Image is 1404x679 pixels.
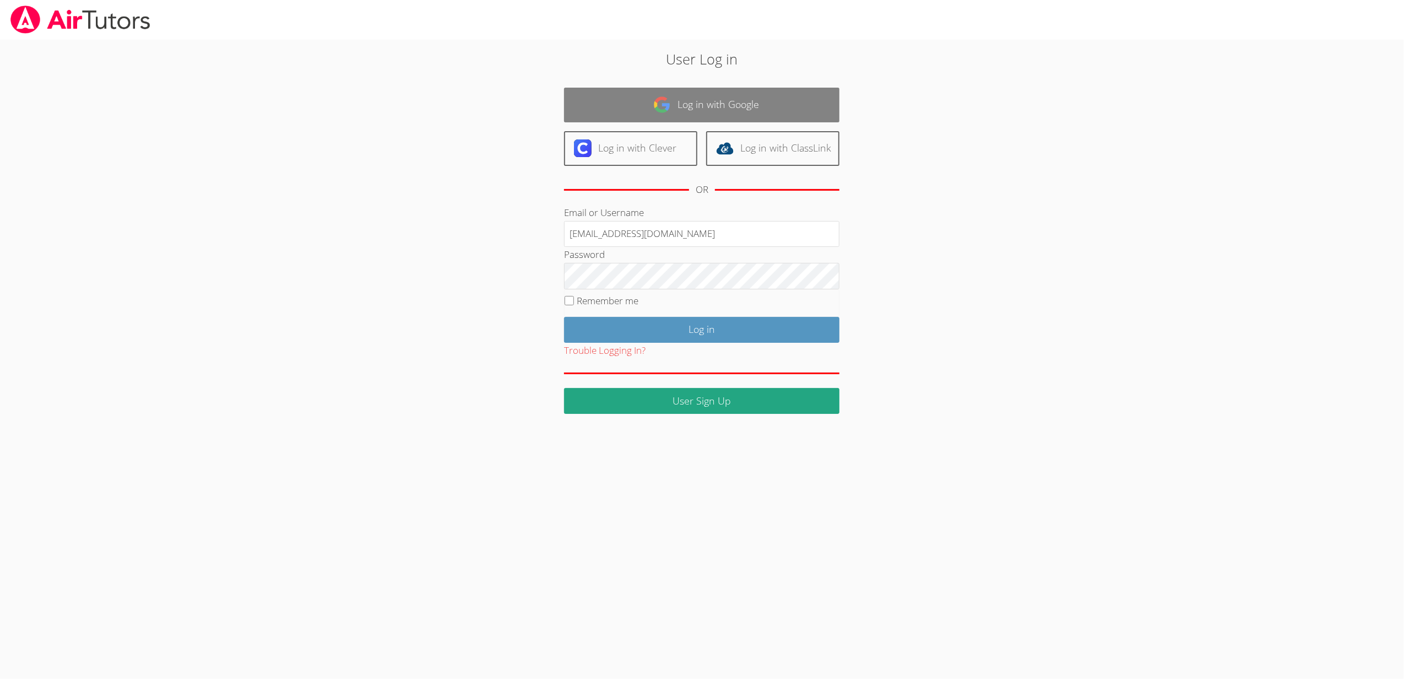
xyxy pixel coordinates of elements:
[716,139,734,157] img: classlink-logo-d6bb404cc1216ec64c9a2012d9dc4662098be43eaf13dc465df04b49fa7ab582.svg
[564,317,839,343] input: Log in
[564,388,839,414] a: User Sign Up
[696,182,708,198] div: OR
[564,248,605,261] label: Password
[9,6,151,34] img: airtutors_banner-c4298cdbf04f3fff15de1276eac7730deb9818008684d7c2e4769d2f7ddbe033.png
[706,131,839,166] a: Log in with ClassLink
[653,96,671,114] img: google-logo-50288ca7cdecda66e5e0955fdab243c47b7ad437acaf1139b6f446037453330a.svg
[574,139,592,157] img: clever-logo-6eab21bc6e7a338710f1a6ff85c0baf02591cd810cc4098c63d3a4b26e2feb20.svg
[323,48,1081,69] h2: User Log in
[577,294,639,307] label: Remember me
[564,131,697,166] a: Log in with Clever
[564,343,646,359] button: Trouble Logging In?
[564,206,644,219] label: Email or Username
[564,88,839,122] a: Log in with Google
